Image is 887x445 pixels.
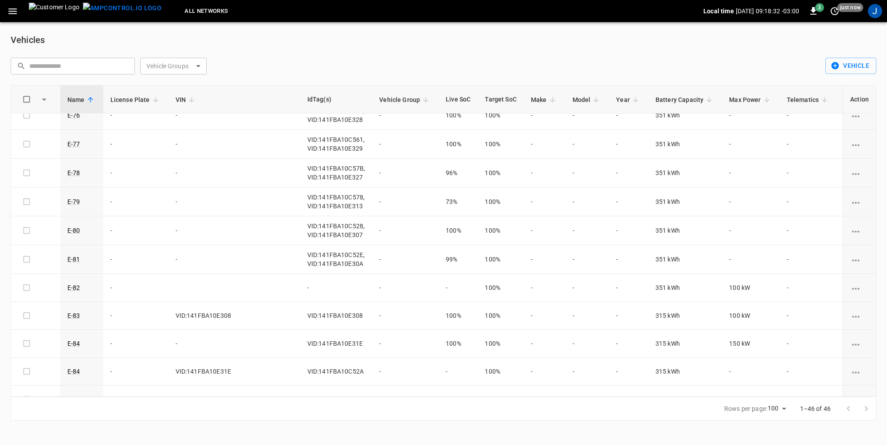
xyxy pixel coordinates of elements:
td: - [372,274,439,302]
div: vehicle options [850,395,869,404]
h6: Vehicles [11,33,45,47]
td: - [780,101,838,130]
td: - [722,159,779,187]
td: - [565,216,609,245]
td: 351 kWh [648,216,722,245]
td: - [524,101,565,130]
td: - [565,330,609,358]
img: ampcontrol.io logo [83,3,161,14]
a: E-77 [67,141,80,148]
td: - [565,245,609,274]
th: ID [837,86,879,113]
td: - [372,101,439,130]
th: IdTag(s) [300,86,373,113]
span: Battery Capacity [655,94,715,105]
td: 315 kWh [648,302,722,330]
td: - [169,245,300,274]
td: - [524,245,565,274]
td: - [439,386,478,414]
td: - [722,101,779,130]
td: - [609,274,648,302]
td: - [609,130,648,159]
td: 100% [478,274,524,302]
p: [DATE] 09:18:32 -03:00 [736,7,799,16]
td: 100% [478,159,524,187]
a: E-84 [67,368,80,375]
td: - [609,159,648,187]
td: 150 kW [722,386,779,414]
td: - [565,101,609,130]
td: - [103,216,169,245]
a: E-76 [67,112,80,119]
td: - [722,358,779,386]
a: E-84 [67,340,80,347]
span: Network selection is not available in this view [179,7,233,14]
td: 100% [478,245,524,274]
p: Local time [703,7,734,16]
div: vehicle options [850,226,869,235]
td: - [372,245,439,274]
td: - [524,386,565,414]
div: vehicle options [850,168,869,177]
button: All Networks [181,3,232,20]
img: Customer Logo [29,3,79,20]
span: Vehicle Group [379,94,432,105]
span: All Networks [184,6,228,16]
div: vehicle options [850,311,869,320]
td: 100% [439,302,478,330]
td: - [372,358,439,386]
td: 351 kWh [648,130,722,159]
td: - [722,245,779,274]
td: - [103,386,169,414]
td: - [565,187,609,216]
th: Live SoC [439,86,478,113]
td: - [169,187,300,216]
td: - [565,358,609,386]
th: Action [843,86,876,113]
td: - [780,274,838,302]
td: VID:141FBA10E308 [169,302,300,330]
a: E-83 [67,312,80,319]
td: - [722,187,779,216]
td: 351 kWh [648,187,722,216]
td: 100% [439,330,478,358]
td: - [780,330,838,358]
td: 100% [439,216,478,245]
span: Model [573,94,602,105]
td: 100% [478,187,524,216]
td: - [609,245,648,274]
td: - [609,216,648,245]
span: Telematics [787,94,831,105]
td: - [524,130,565,159]
div: vehicle options [850,255,869,264]
span: 3 [815,3,824,12]
td: - [103,101,169,130]
td: 100 kW [722,274,779,302]
td: - [372,386,439,414]
td: - [169,216,300,245]
td: - [439,274,478,302]
td: - [169,159,300,187]
td: 100 kW [722,302,779,330]
td: 100% [478,216,524,245]
div: profile-icon [868,4,882,18]
div: vehicle options [850,111,869,120]
td: - [372,302,439,330]
span: VID:141FBA10C52E, VID:141FBA10E30A [307,251,365,267]
td: 100% [478,330,524,358]
td: - [103,130,169,159]
td: - [780,245,838,274]
td: 99% [439,245,478,274]
span: VID:141FBA10C561, VID:141FBA10E329 [307,136,365,152]
td: - [524,330,565,358]
a: E-81 [67,256,80,263]
td: - [372,330,439,358]
td: 315 kWh [648,358,722,386]
td: - [103,274,169,302]
td: 351 kWh [648,245,722,274]
td: - [565,130,609,159]
td: 315 kWh [648,330,722,358]
a: E-79 [67,198,80,205]
span: VID:141FBA10C578, VID:141FBA10E313 [307,194,365,210]
td: 100% [478,101,524,130]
